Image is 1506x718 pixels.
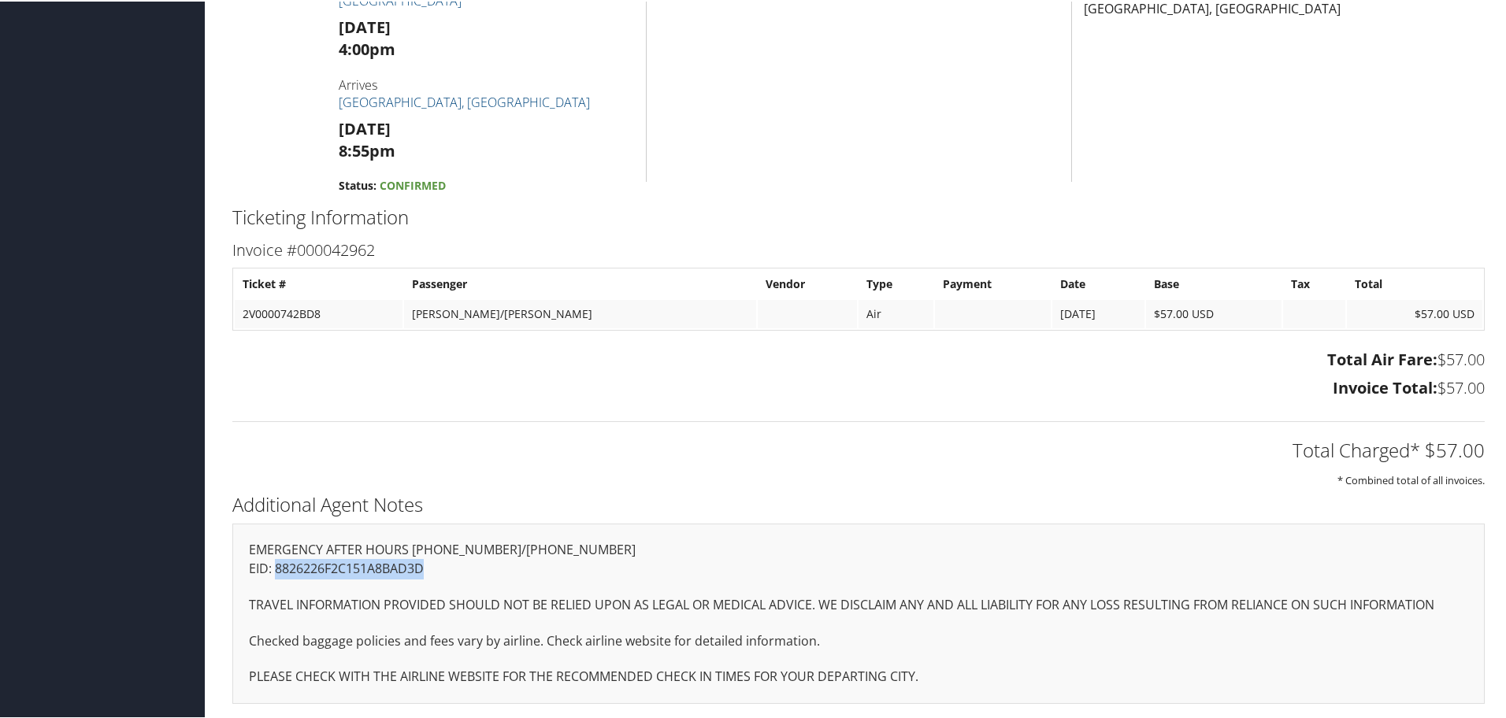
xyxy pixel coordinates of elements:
strong: Total Air Fare: [1327,347,1437,368]
a: [GEOGRAPHIC_DATA], [GEOGRAPHIC_DATA] [339,92,590,109]
p: EID: 8826226F2C151A8BAD3D [249,557,1468,578]
th: Base [1146,268,1282,297]
h2: Additional Agent Notes [232,490,1485,516]
strong: 8:55pm [339,139,395,160]
th: Type [859,268,933,297]
td: Air [859,298,933,327]
h2: Ticketing Information [232,202,1485,229]
th: Payment [935,268,1051,297]
th: Ticket # [235,268,402,297]
th: Date [1052,268,1144,297]
td: 2V0000742BD8 [235,298,402,327]
div: EMERGENCY AFTER HOURS [PHONE_NUMBER]/[PHONE_NUMBER] [232,522,1485,701]
h2: Total Charged* $57.00 [232,435,1485,462]
td: $57.00 USD [1146,298,1282,327]
h3: $57.00 [232,347,1485,369]
td: [DATE] [1052,298,1144,327]
td: $57.00 USD [1347,298,1482,327]
p: Checked baggage policies and fees vary by airline. Check airline website for detailed information. [249,630,1468,650]
strong: Status: [339,176,376,191]
h4: Arrives [339,75,634,110]
h3: $57.00 [232,376,1485,398]
th: Tax [1283,268,1345,297]
th: Total [1347,268,1482,297]
td: [PERSON_NAME]/[PERSON_NAME] [404,298,756,327]
small: * Combined total of all invoices. [1337,472,1485,486]
th: Passenger [404,268,756,297]
p: TRAVEL INFORMATION PROVIDED SHOULD NOT BE RELIED UPON AS LEGAL OR MEDICAL ADVICE. WE DISCLAIM ANY... [249,594,1468,614]
h3: Invoice #000042962 [232,238,1485,260]
span: Confirmed [380,176,446,191]
strong: [DATE] [339,117,391,138]
p: PLEASE CHECK WITH THE AIRLINE WEBSITE FOR THE RECOMMENDED CHECK IN TIMES FOR YOUR DEPARTING CITY. [249,665,1468,686]
strong: Invoice Total: [1333,376,1437,397]
th: Vendor [758,268,857,297]
strong: 4:00pm [339,37,395,58]
strong: [DATE] [339,15,391,36]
